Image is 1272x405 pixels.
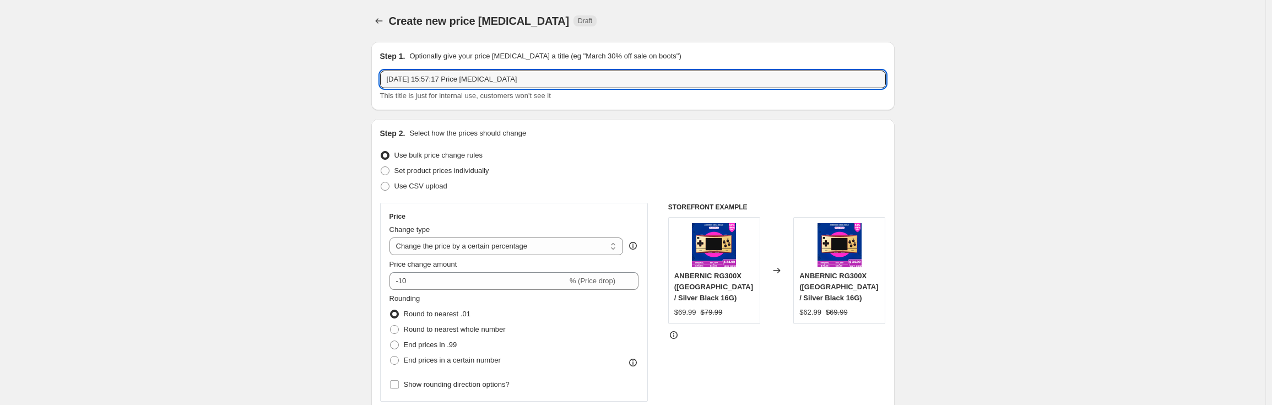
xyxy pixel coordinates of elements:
[380,51,405,62] h2: Step 1.
[570,277,615,285] span: % (Price drop)
[394,166,489,175] span: Set product prices individually
[409,51,681,62] p: Optionally give your price [MEDICAL_DATA] a title (eg "March 30% off sale on boots")
[394,182,447,190] span: Use CSV upload
[389,260,457,268] span: Price change amount
[389,225,430,234] span: Change type
[409,128,526,139] p: Select how the prices should change
[371,13,387,29] button: Price change jobs
[627,240,638,251] div: help
[404,356,501,364] span: End prices in a certain number
[799,272,878,302] span: ANBERNIC RG300X ([GEOGRAPHIC_DATA] / Silver Black 16G)
[380,128,405,139] h2: Step 2.
[404,310,470,318] span: Round to nearest .01
[404,341,457,349] span: End prices in .99
[389,294,420,303] span: Rounding
[389,212,405,221] h3: Price
[674,307,696,318] div: $69.99
[668,203,886,212] h6: STOREFRONT EXAMPLE
[674,272,753,302] span: ANBERNIC RG300X ([GEOGRAPHIC_DATA] / Silver Black 16G)
[818,223,862,267] img: 300x_0f0a4081-dbe1-4788-b54e-e66767378d45_80x.png
[380,71,886,88] input: 30% off holiday sale
[578,17,592,25] span: Draft
[692,223,736,267] img: 300x_0f0a4081-dbe1-4788-b54e-e66767378d45_80x.png
[404,325,506,333] span: Round to nearest whole number
[389,272,567,290] input: -15
[404,380,510,388] span: Show rounding direction options?
[380,91,551,100] span: This title is just for internal use, customers won't see it
[701,307,723,318] strike: $79.99
[799,307,821,318] div: $62.99
[826,307,848,318] strike: $69.99
[389,15,570,27] span: Create new price [MEDICAL_DATA]
[394,151,483,159] span: Use bulk price change rules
